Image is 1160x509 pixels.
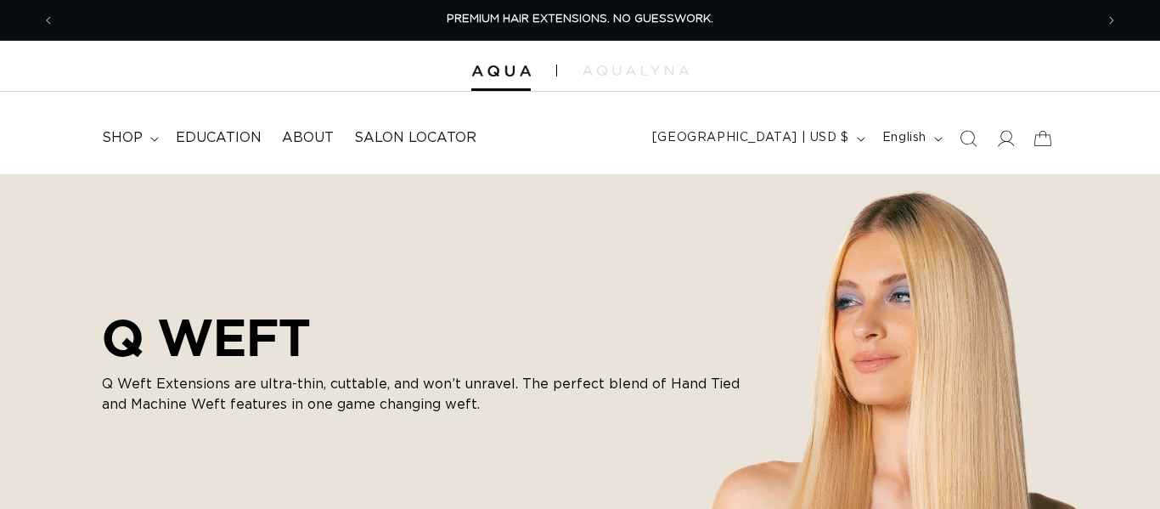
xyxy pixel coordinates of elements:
[583,65,689,76] img: aqualyna.com
[642,122,872,155] button: [GEOGRAPHIC_DATA] | USD $
[471,65,531,77] img: Aqua Hair Extensions
[282,129,334,147] span: About
[102,308,747,367] h2: Q WEFT
[872,122,949,155] button: English
[102,129,143,147] span: shop
[1093,4,1130,37] button: Next announcement
[30,4,67,37] button: Previous announcement
[949,120,987,157] summary: Search
[166,119,272,157] a: Education
[344,119,487,157] a: Salon Locator
[354,129,476,147] span: Salon Locator
[176,129,262,147] span: Education
[102,374,747,415] p: Q Weft Extensions are ultra-thin, cuttable, and won’t unravel. The perfect blend of Hand Tied and...
[272,119,344,157] a: About
[882,129,926,147] span: English
[652,129,849,147] span: [GEOGRAPHIC_DATA] | USD $
[92,119,166,157] summary: shop
[447,14,713,25] span: PREMIUM HAIR EXTENSIONS. NO GUESSWORK.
